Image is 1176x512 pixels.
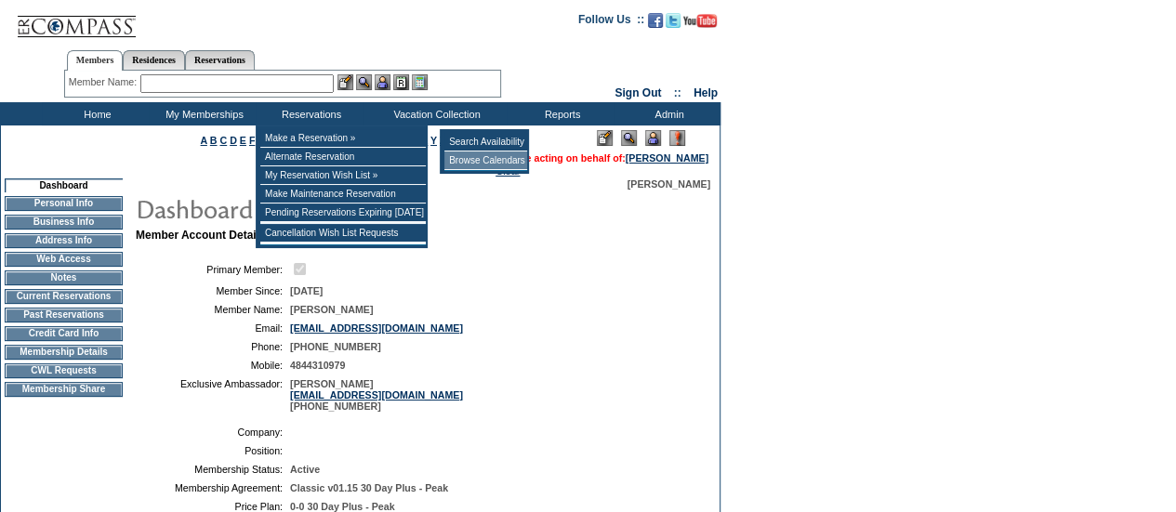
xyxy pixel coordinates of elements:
a: E [240,135,246,146]
a: Help [694,86,718,99]
td: Pending Reservations Expiring [DATE] [260,203,426,222]
td: Search Availability [444,133,527,151]
a: Residences [123,50,185,70]
td: Company: [143,427,283,438]
img: Edit Mode [597,130,613,146]
span: Active [290,464,320,475]
td: Make a Reservation » [260,129,426,148]
a: A [201,135,207,146]
span: Classic v01.15 30 Day Plus - Peak [290,482,448,493]
a: Y [430,135,437,146]
td: Personal Info [5,196,123,211]
a: Reservations [185,50,255,70]
td: Current Reservations [5,289,123,304]
span: [PERSON_NAME] [290,304,373,315]
td: Web Access [5,252,123,267]
td: Exclusive Ambassador: [143,378,283,412]
td: Membership Status: [143,464,283,475]
span: :: [674,86,681,99]
td: Position: [143,445,283,456]
td: Business Info [5,215,123,230]
a: Follow us on Twitter [666,19,680,30]
img: Log Concern/Member Elevation [669,130,685,146]
td: Phone: [143,341,283,352]
img: Follow us on Twitter [666,13,680,28]
td: Dashboard [5,178,123,192]
td: Make Maintenance Reservation [260,185,426,203]
a: Subscribe to our YouTube Channel [683,19,717,30]
img: Subscribe to our YouTube Channel [683,14,717,28]
span: You are acting on behalf of: [496,152,708,164]
a: Members [67,50,124,71]
b: Member Account Details [136,229,266,242]
td: Email: [143,322,283,334]
td: Reports [507,102,614,125]
td: My Memberships [149,102,256,125]
td: Mobile: [143,360,283,371]
td: Browse Calendars [444,151,527,170]
td: Past Reservations [5,308,123,322]
div: Member Name: [69,74,140,90]
td: Membership Agreement: [143,482,283,493]
td: Price Plan: [143,501,283,512]
img: Become our fan on Facebook [648,13,663,28]
td: Admin [614,102,720,125]
td: Membership Share [5,382,123,397]
a: Sign Out [614,86,661,99]
a: [EMAIL_ADDRESS][DOMAIN_NAME] [290,322,463,334]
a: F [249,135,256,146]
td: Reservations [256,102,363,125]
a: D [230,135,237,146]
img: Impersonate [645,130,661,146]
span: 4844310979 [290,360,345,371]
td: Credit Card Info [5,326,123,341]
td: Member Name: [143,304,283,315]
td: Follow Us :: [578,11,644,33]
span: [PHONE_NUMBER] [290,341,381,352]
a: [EMAIL_ADDRESS][DOMAIN_NAME] [290,389,463,400]
td: Alternate Reservation [260,148,426,166]
td: Address Info [5,233,123,248]
span: 0-0 30 Day Plus - Peak [290,501,395,512]
td: Home [42,102,149,125]
img: b_edit.gif [337,74,353,90]
td: Vacation Collection [363,102,507,125]
td: Membership Details [5,345,123,360]
td: Notes [5,270,123,285]
img: Impersonate [375,74,390,90]
td: Cancellation Wish List Requests [260,224,426,243]
a: C [219,135,227,146]
a: Become our fan on Facebook [648,19,663,30]
td: Primary Member: [143,260,283,278]
span: [PERSON_NAME] [PHONE_NUMBER] [290,378,463,412]
span: [DATE] [290,285,323,296]
a: [PERSON_NAME] [626,152,708,164]
img: View [356,74,372,90]
img: Reservations [393,74,409,90]
img: b_calculator.gif [412,74,428,90]
td: Member Since: [143,285,283,296]
td: CWL Requests [5,363,123,378]
span: [PERSON_NAME] [628,178,710,190]
img: pgTtlDashboard.gif [135,190,507,227]
td: My Reservation Wish List » [260,166,426,185]
img: View Mode [621,130,637,146]
a: B [210,135,218,146]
